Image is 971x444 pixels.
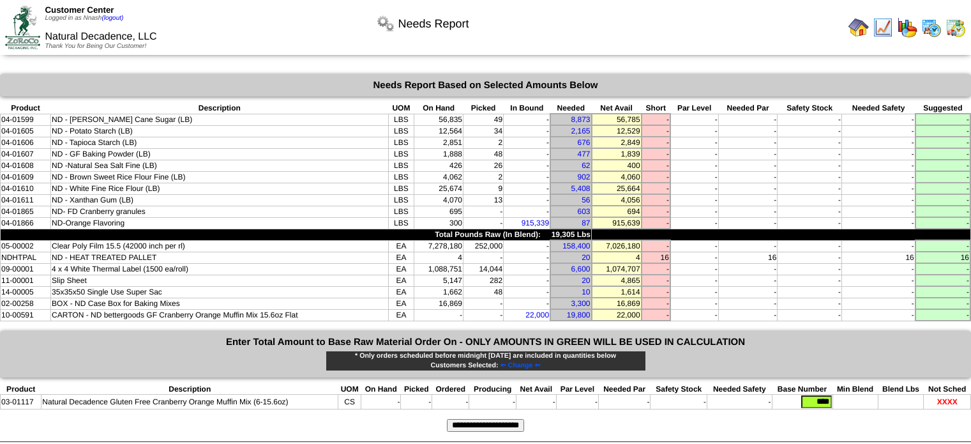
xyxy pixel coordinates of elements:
[718,194,778,206] td: -
[718,183,778,194] td: -
[388,240,414,252] td: EA
[832,384,878,395] th: Min Blend
[718,309,778,321] td: -
[577,172,590,181] a: 902
[51,240,388,252] td: Clear Poly Film 15.5 (42000 inch per rl)
[592,275,642,286] td: 4,865
[504,275,550,286] td: -
[338,395,361,410] td: CS
[642,183,670,194] td: -
[670,194,718,206] td: -
[842,137,915,148] td: -
[670,125,718,137] td: -
[592,240,642,252] td: 7,026,180
[504,171,550,183] td: -
[388,137,414,148] td: LBS
[842,125,915,137] td: -
[571,115,590,124] a: 8,873
[897,17,917,38] img: graph.gif
[51,183,388,194] td: ND - White Fine Rice Flour (LB)
[915,160,970,171] td: -
[592,286,642,298] td: 1,614
[915,148,970,160] td: -
[878,384,924,395] th: Blend Lbs
[463,114,504,125] td: 49
[778,183,842,194] td: -
[463,160,504,171] td: 26
[51,125,388,137] td: ND - Potato Starch (LB)
[499,362,541,369] a: ⇐ Change ⇐
[842,217,915,229] td: -
[432,395,469,410] td: -
[1,194,51,206] td: 04-01611
[651,384,707,395] th: Safety Stock
[642,309,670,321] td: -
[598,384,650,395] th: Needed Par
[670,171,718,183] td: -
[778,217,842,229] td: -
[414,217,463,229] td: 300
[642,171,670,183] td: -
[45,43,146,50] span: Thank You for Being Our Customer!
[1,384,41,395] th: Product
[504,194,550,206] td: -
[1,148,51,160] td: 04-01607
[1,183,51,194] td: 04-01610
[504,183,550,194] td: -
[842,206,915,217] td: -
[582,218,590,227] a: 87
[388,125,414,137] td: LBS
[463,217,504,229] td: -
[642,114,670,125] td: -
[642,160,670,171] td: -
[642,194,670,206] td: -
[388,194,414,206] td: LBS
[414,286,463,298] td: 1,662
[571,126,590,135] a: 2,165
[504,114,550,125] td: -
[1,252,51,263] td: NDHTPAL
[469,395,516,410] td: -
[778,240,842,252] td: -
[778,114,842,125] td: -
[463,298,504,309] td: -
[592,114,642,125] td: 56,785
[670,286,718,298] td: -
[414,148,463,160] td: 1,888
[707,395,772,410] td: -
[567,310,591,319] a: 19,800
[592,148,642,160] td: 1,839
[504,148,550,160] td: -
[1,171,51,183] td: 04-01609
[873,17,893,38] img: line_graph.gif
[463,148,504,160] td: 48
[592,103,642,114] th: Net Avail
[915,263,970,275] td: -
[516,395,556,410] td: -
[670,309,718,321] td: -
[718,240,778,252] td: -
[51,275,388,286] td: Slip Sheet
[592,263,642,275] td: 1,074,707
[504,137,550,148] td: -
[592,206,642,217] td: 694
[842,286,915,298] td: -
[102,15,123,22] a: (logout)
[778,137,842,148] td: -
[842,114,915,125] td: -
[414,171,463,183] td: 4,062
[556,384,598,395] th: Par Level
[718,125,778,137] td: -
[463,103,504,114] th: Picked
[1,229,592,240] td: Total Pounds Raw (In Blend): 19,305 Lbs
[414,240,463,252] td: 7,278,180
[1,114,51,125] td: 04-01599
[388,114,414,125] td: LBS
[915,217,970,229] td: -
[414,252,463,263] td: 4
[361,384,401,395] th: On Hand
[388,171,414,183] td: LBS
[718,217,778,229] td: -
[778,309,842,321] td: -
[778,194,842,206] td: -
